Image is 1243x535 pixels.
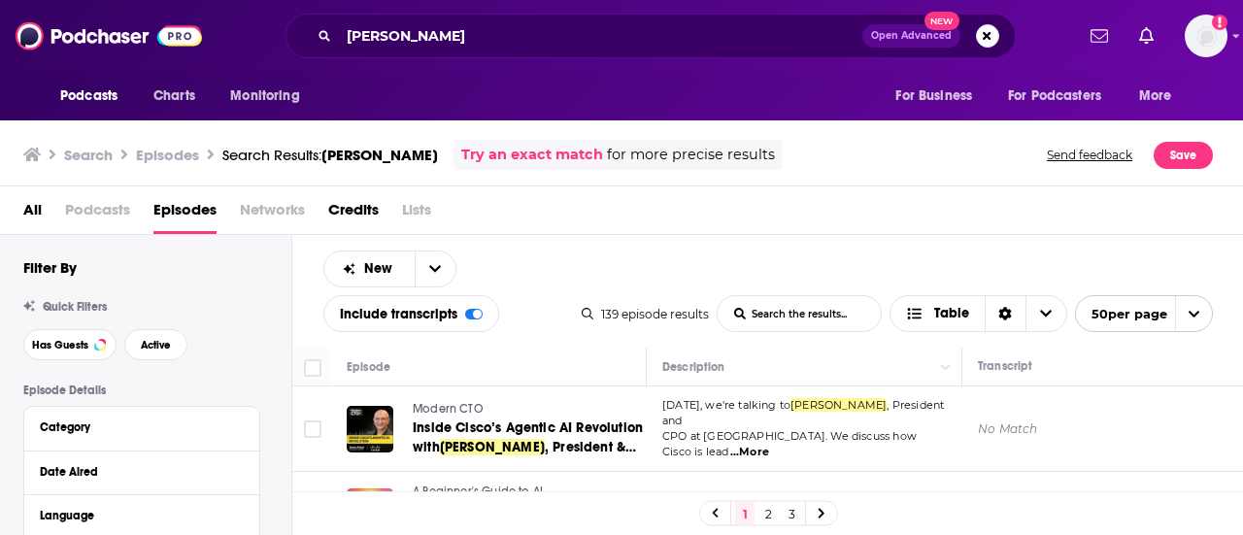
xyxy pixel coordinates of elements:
button: open menu [47,78,143,115]
span: 50 per page [1076,299,1167,329]
span: Podcasts [60,83,118,110]
span: For Podcasters [1008,83,1101,110]
span: CPO at [GEOGRAPHIC_DATA]. We discuss how Cisco is lead [662,429,917,458]
span: Lists [402,194,431,234]
button: open menu [1075,295,1213,332]
button: Active [124,329,187,360]
span: ...More [730,445,769,460]
div: Language [40,509,231,522]
div: Search Results: [222,146,438,164]
div: Date Aired [40,465,231,479]
h3: Search [64,146,113,164]
div: Transcript [978,354,1032,378]
a: Search Results:[PERSON_NAME] [222,146,438,164]
button: Save [1154,142,1213,169]
span: [PERSON_NAME] [321,146,438,164]
p: Episode Details [23,384,260,397]
span: Open Advanced [871,31,952,41]
button: Column Actions [934,356,957,380]
span: for more precise results [607,144,775,166]
button: Category [40,415,244,439]
button: open menu [882,78,996,115]
a: A Beginner's Guide to AI [413,484,644,501]
span: Modern CTO [413,402,483,416]
button: open menu [1125,78,1196,115]
button: Show profile menu [1185,15,1227,57]
div: Description [662,355,724,379]
div: Category [40,420,231,434]
span: New [364,262,399,276]
button: Open AdvancedNew [862,24,960,48]
button: Send feedback [1041,140,1138,170]
button: Language [40,503,244,527]
span: , President and [662,398,944,427]
h2: Choose List sort [323,251,456,287]
a: Modern CTO [413,401,644,418]
a: Episodes [153,194,217,234]
button: open menu [324,262,415,276]
span: Charts [153,83,195,110]
span: Networks [240,194,305,234]
button: Has Guests [23,329,117,360]
div: Include transcripts [323,295,499,332]
span: A Beginner's Guide to AI [413,485,543,498]
span: Monitoring [230,83,299,110]
button: Date Aired [40,459,244,484]
a: Show notifications dropdown [1131,19,1161,52]
span: Table [934,307,969,320]
span: Podcasts [65,194,130,234]
svg: Add a profile image [1212,15,1227,30]
img: Podchaser - Follow, Share and Rate Podcasts [16,17,202,54]
span: Has Guests [32,340,88,351]
button: open menu [995,78,1129,115]
button: open menu [217,78,324,115]
a: 2 [758,502,778,525]
button: open menu [415,251,455,286]
span: Logged in as mindyn [1185,15,1227,57]
h3: Episodes [136,146,199,164]
a: All [23,194,42,234]
a: 3 [782,502,801,525]
a: Try an exact match [461,144,603,166]
input: Search podcasts, credits, & more... [339,20,862,51]
span: Active [141,340,171,351]
span: [PERSON_NAME] [440,439,545,455]
span: Toggle select row [304,420,321,438]
div: Sort Direction [985,296,1025,331]
div: Search podcasts, credits, & more... [286,14,1016,58]
span: Quick Filters [43,300,107,314]
a: Inside Cisco’s Agentic AI Revolution with[PERSON_NAME], President & CPO [413,418,644,457]
span: More [1139,83,1172,110]
a: Credits [328,194,379,234]
span: [PERSON_NAME] [790,398,887,412]
a: Show notifications dropdown [1083,19,1116,52]
div: Episode [347,355,390,379]
a: 1 [735,502,755,525]
span: For Business [895,83,972,110]
div: 139 episode results [582,307,709,321]
span: Inside Cisco’s Agentic AI Revolution with [413,419,643,455]
span: New [924,12,959,30]
h2: Filter By [23,258,77,277]
span: [DATE], we're talking to [662,398,790,412]
span: In this episode of Beginner’s Guide to AI, host [662,489,908,503]
a: Charts [141,78,207,115]
img: User Profile [1185,15,1227,57]
div: Transcript [978,348,1032,378]
button: Choose View [890,295,1067,332]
